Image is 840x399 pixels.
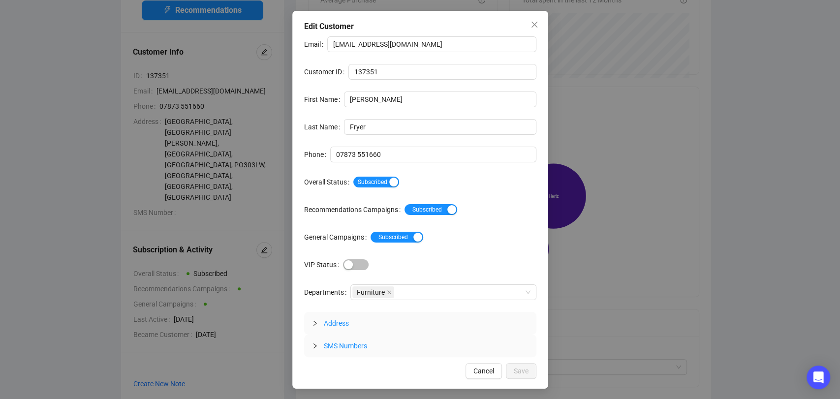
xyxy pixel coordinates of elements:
label: Recommendations Campaigns [304,202,404,217]
div: Edit Customer [304,21,536,32]
input: Email [327,36,536,52]
span: SMS Numbers [324,342,367,350]
label: Email [304,36,327,52]
div: SMS Numbers [304,335,536,357]
button: VIP Status [343,259,369,270]
span: close [530,21,538,29]
input: Phone [330,147,536,162]
label: First Name [304,92,344,107]
span: collapsed [312,343,318,349]
span: Address [324,319,349,327]
input: First Name [344,92,536,107]
button: Recommendations Campaigns [404,204,457,215]
span: Furniture [357,287,385,298]
label: Last Name [304,119,344,135]
span: close [387,290,392,295]
input: Customer ID [348,64,536,80]
button: Cancel [466,363,502,379]
label: Departments [304,284,350,300]
span: Cancel [473,366,494,376]
div: Open Intercom Messenger [807,366,830,389]
span: Furniture [352,286,394,298]
label: Overall Status [304,174,353,190]
span: collapsed [312,320,318,326]
button: Overall Status [353,177,399,187]
label: VIP Status [304,257,343,273]
input: Last Name [344,119,536,135]
label: General Campaigns [304,229,371,245]
button: Save [506,363,536,379]
label: Customer ID [304,64,348,80]
button: General Campaigns [371,232,423,243]
div: Address [304,312,536,335]
button: Close [527,17,542,32]
label: Phone [304,147,330,162]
